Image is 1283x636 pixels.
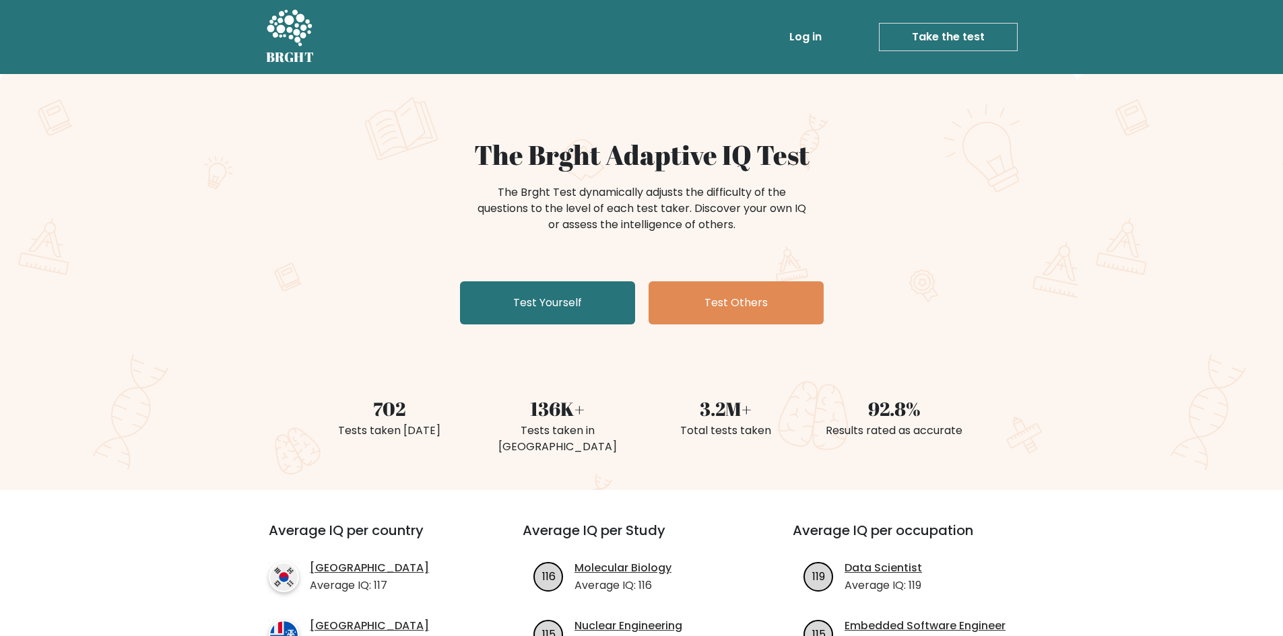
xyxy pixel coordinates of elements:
[266,49,315,65] h5: BRGHT
[812,568,825,584] text: 119
[793,522,1030,555] h3: Average IQ per occupation
[310,560,429,576] a: [GEOGRAPHIC_DATA]
[574,577,671,594] p: Average IQ: 116
[269,522,474,555] h3: Average IQ per country
[313,139,971,171] h1: The Brght Adaptive IQ Test
[649,281,824,324] a: Test Others
[784,24,827,50] a: Log in
[650,423,802,439] div: Total tests taken
[313,394,465,423] div: 702
[473,184,810,233] div: The Brght Test dynamically adjusts the difficulty of the questions to the level of each test take...
[523,522,760,555] h3: Average IQ per Study
[310,618,429,634] a: [GEOGRAPHIC_DATA]
[310,577,429,594] p: Average IQ: 117
[542,568,556,584] text: 116
[460,281,635,324] a: Test Yourself
[574,560,671,576] a: Molecular Biology
[313,423,465,439] div: Tests taken [DATE]
[879,23,1018,51] a: Take the test
[269,562,299,592] img: country
[845,560,922,576] a: Data Scientist
[574,618,682,634] a: Nuclear Engineering
[845,577,922,594] p: Average IQ: 119
[482,423,634,455] div: Tests taken in [GEOGRAPHIC_DATA]
[482,394,634,423] div: 136K+
[818,423,971,439] div: Results rated as accurate
[845,618,1006,634] a: Embedded Software Engineer
[266,5,315,69] a: BRGHT
[818,394,971,423] div: 92.8%
[650,394,802,423] div: 3.2M+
